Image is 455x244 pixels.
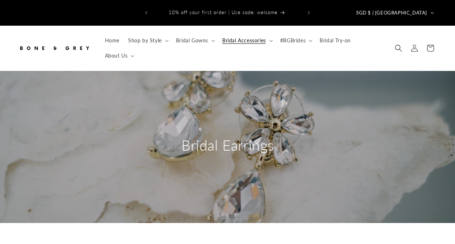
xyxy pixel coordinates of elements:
[138,6,154,20] button: Previous announcement
[391,40,406,56] summary: Search
[315,33,355,48] a: Bridal Try-on
[128,37,162,44] span: Shop by Style
[105,52,128,59] span: About Us
[352,6,437,20] button: SGD $ | [GEOGRAPHIC_DATA]
[124,33,172,48] summary: Shop by Style
[18,40,90,56] img: Bone and Grey Bridal
[218,33,276,48] summary: Bridal Accessories
[356,9,427,17] span: SGD $ | [GEOGRAPHIC_DATA]
[276,33,315,48] summary: #BGBrides
[16,37,93,59] a: Bone and Grey Bridal
[172,33,218,48] summary: Bridal Gowns
[105,37,119,44] span: Home
[101,48,138,63] summary: About Us
[159,136,296,155] h2: Bridal Earrings
[169,9,278,15] span: 10% off your first order | Use code: welcome
[176,37,208,44] span: Bridal Gowns
[301,6,317,20] button: Next announcement
[101,33,124,48] a: Home
[280,37,306,44] span: #BGBrides
[320,37,351,44] span: Bridal Try-on
[222,37,266,44] span: Bridal Accessories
